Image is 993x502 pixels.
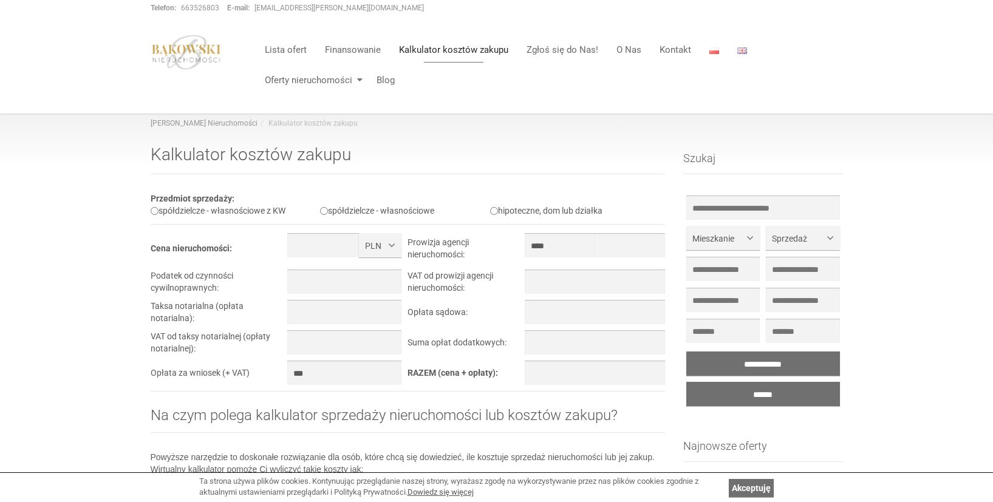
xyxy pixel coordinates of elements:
b: Przedmiot sprzedaży: [151,194,234,203]
a: 663526803 [181,4,219,12]
td: Podatek od czynności cywilnoprawnych: [151,270,288,300]
span: PLN [365,240,386,252]
span: Sprzedaż [772,232,824,245]
a: Kalkulator kosztów zakupu [390,38,517,62]
h1: Kalkulator kosztów zakupu [151,146,666,174]
img: English [737,47,747,54]
input: spółdzielcze - własnościowe z KW [151,207,159,215]
a: O Nas [607,38,650,62]
img: logo [151,35,222,70]
a: Dowiedz się więcej [408,487,474,497]
a: Zgłoś się do Nas! [517,38,607,62]
td: Taksa notarialna (opłata notarialna): [151,300,288,330]
a: [EMAIL_ADDRESS][PERSON_NAME][DOMAIN_NAME] [254,4,424,12]
button: PLN [359,233,401,257]
a: Oferty nieruchomości [256,68,367,92]
div: Ta strona używa plików cookies. Kontynuując przeglądanie naszej strony, wyrażasz zgodę na wykorzy... [199,476,723,498]
td: Opłata sądowa: [408,300,524,330]
label: spółdzielcze - własnościowe z KW [151,206,285,215]
a: Lista ofert [256,38,316,62]
a: Finansowanie [316,38,390,62]
td: VAT od taksy notarialnej (opłaty notarialnej): [151,330,288,361]
a: [PERSON_NAME] Nieruchomości [151,119,258,127]
b: RAZEM (cena + opłaty): [408,368,498,378]
label: hipoteczne, dom lub działka [490,206,602,215]
input: spółdzielcze - własnościowe [320,207,328,215]
img: Polski [709,47,719,54]
td: Prowizja agencji nieruchomości: [408,233,524,270]
a: Kontakt [650,38,700,62]
h2: Na czym polega kalkulator sprzedaży nieruchomości lub kosztów zakupu? [151,407,666,433]
li: Kalkulator kosztów zakupu [258,118,358,129]
a: Blog [367,68,395,92]
td: VAT od prowizji agencji nieruchomości: [408,270,524,300]
strong: Telefon: [151,4,176,12]
p: Powyższe narzędzie to doskonałe rozwiązanie dla osób, które chcą się dowiedzieć, ile kosztuje spr... [151,451,666,475]
b: Cena nieruchomości: [151,243,232,253]
strong: E-mail: [227,4,250,12]
td: Opłata za wniosek (+ VAT) [151,361,288,391]
span: Mieszkanie [692,232,745,245]
td: Suma opłat dodatkowych: [408,330,524,361]
button: Sprzedaż [766,226,839,250]
input: hipoteczne, dom lub działka [490,207,498,215]
label: spółdzielcze - własnościowe [320,206,434,215]
h3: Szukaj [683,152,843,174]
button: Mieszkanie [686,226,760,250]
a: Akceptuję [729,479,774,497]
h3: Najnowsze oferty [683,440,843,462]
